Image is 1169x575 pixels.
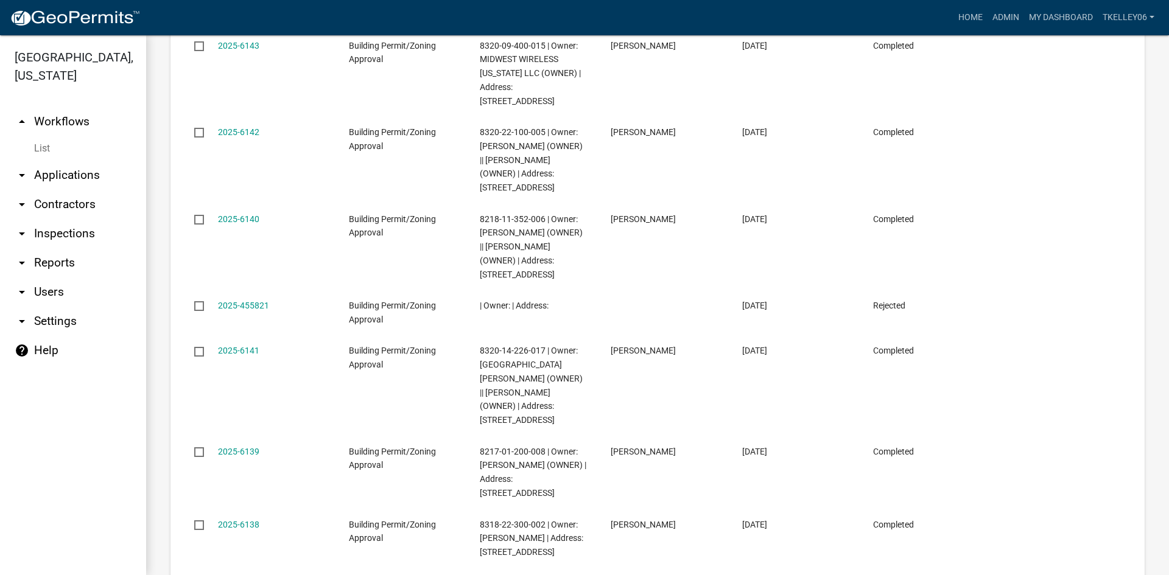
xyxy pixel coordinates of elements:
span: Aaron Perry [611,127,676,137]
a: 2025-455821 [218,301,269,310]
span: Building Permit/Zoning Approval [349,520,436,543]
span: Tyler Kelley [611,447,676,456]
a: Admin [988,6,1024,29]
span: 8320-22-100-005 | Owner: PERRY, AARON P (OWNER) || PERRY, JESSICA L (OWNER) | Address: 2519 DURHA... [480,127,583,192]
a: Tkelley06 [1098,6,1159,29]
a: 2025-6143 [218,41,259,51]
span: Completed [873,214,914,224]
span: 8320-14-226-017 | Owner: VELLINGA, VICKI A (OWNER) || VELLINGA, JAMES K (OWNER) | Address: 2415 E... [480,346,583,425]
a: 2025-6142 [218,127,259,137]
span: | Owner: | Address: [480,301,549,310]
span: Completed [873,41,914,51]
span: 07/07/2025 [742,520,767,529]
span: James Vellinga [611,346,676,355]
a: 2025-6138 [218,520,259,529]
span: Building Permit/Zoning Approval [349,447,436,470]
i: arrow_drop_down [15,226,29,241]
span: Building Permit/Zoning Approval [349,301,436,324]
a: My Dashboard [1024,6,1098,29]
span: Rejected [873,301,905,310]
span: 8218-11-352-006 | Owner: BARTON, CHERYL L (OWNER) || BARTON, RANDY D (OWNER) | Address: 2603 300T... [480,214,583,279]
i: arrow_drop_down [15,285,29,299]
span: 07/15/2025 [742,447,767,456]
span: Building Permit/Zoning Approval [349,346,436,369]
span: Completed [873,346,914,355]
a: Home [953,6,988,29]
i: arrow_drop_down [15,256,29,270]
span: 08/06/2025 [742,41,767,51]
i: arrow_drop_up [15,114,29,129]
i: arrow_drop_down [15,197,29,212]
span: Building Permit/Zoning Approval [349,41,436,64]
i: arrow_drop_down [15,314,29,329]
span: 08/06/2025 [742,127,767,137]
span: 8318-22-300-002 | Owner: Kent Dougherty | Address: 2517 255th Street [480,520,583,557]
i: help [15,343,29,358]
span: Completed [873,447,914,456]
span: Building Permit/Zoning Approval [349,214,436,238]
a: 2025-6141 [218,346,259,355]
a: 2025-6139 [218,447,259,456]
span: Completed [873,520,914,529]
span: 8217-01-200-008 | Owner: VAJGRT, MARK A (OWNER) | Address: 2837 ZOLA AVE [480,447,586,498]
i: arrow_drop_down [15,168,29,183]
span: 07/28/2025 [742,301,767,310]
span: 08/01/2025 [742,214,767,224]
a: 2025-6140 [218,214,259,224]
span: 07/22/2025 [742,346,767,355]
span: Brandi [611,214,676,224]
span: 8320-09-400-015 | Owner: MIDWEST WIRELESS IOWA LLC (OWNER) | Address: 102 9TH AVE NW [480,41,581,106]
span: Ariel Stouder [611,41,676,51]
span: Building Permit/Zoning Approval [349,127,436,151]
span: Ryan Sharp [611,520,676,529]
span: Completed [873,127,914,137]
